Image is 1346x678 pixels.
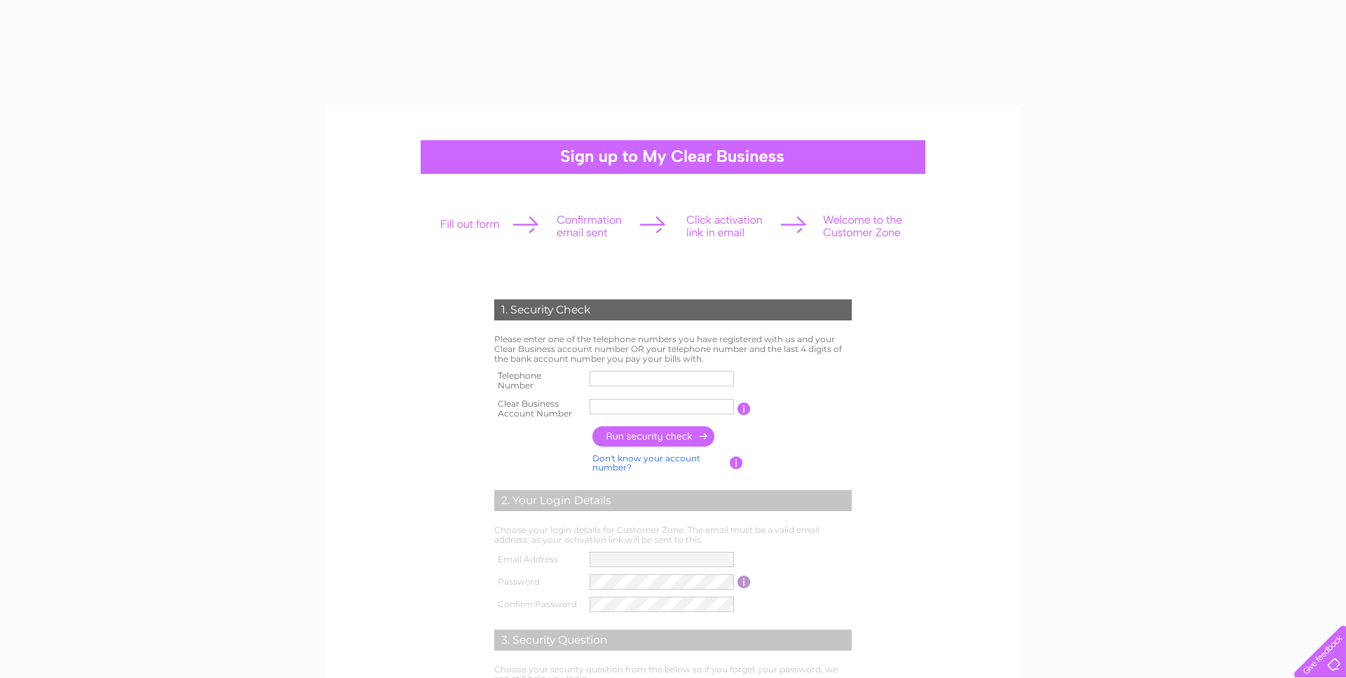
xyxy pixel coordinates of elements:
[491,367,586,395] th: Telephone Number
[737,402,751,415] input: Information
[491,331,855,367] td: Please enter one of the telephone numbers you have registered with us and your Clear Business acc...
[491,395,586,423] th: Clear Business Account Number
[491,522,855,548] td: Choose your login details for Customer Zone. The email must be a valid email address, as your act...
[491,593,586,616] th: Confirm Password
[491,571,586,593] th: Password
[494,630,852,651] div: 3. Security Question
[730,456,743,469] input: Information
[494,490,852,511] div: 2. Your Login Details
[737,576,751,588] input: Information
[494,299,852,320] div: 1. Security Check
[592,453,700,473] a: Don't know your account number?
[491,548,586,571] th: Email Address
